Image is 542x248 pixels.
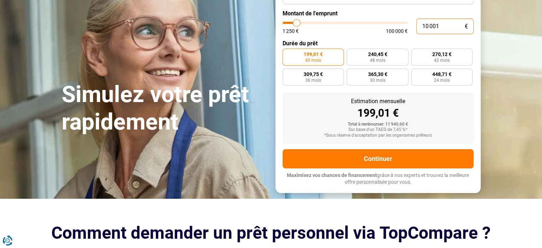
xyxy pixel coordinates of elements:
span: 365,30 € [368,72,387,77]
span: Maximisez vos chances de financement [287,172,377,178]
span: 24 mois [434,78,450,82]
span: 448,71 € [432,72,451,77]
span: 42 mois [434,58,450,62]
label: Montant de l'emprunt [283,10,474,17]
span: 36 mois [305,78,321,82]
div: *Sous réserve d'acceptation par les organismes prêteurs [288,133,468,138]
label: Durée du prêt [283,40,474,47]
p: grâce à nos experts et trouvez la meilleure offre personnalisée pour vous. [283,172,474,186]
span: 199,01 € [304,52,323,57]
h2: Comment demander un prêt personnel via TopCompare ? [40,223,502,243]
span: 240,45 € [368,52,387,57]
button: Continuer [283,149,474,168]
div: Total à rembourser: 11 940,60 € [288,122,468,127]
div: 199,01 € [288,108,468,118]
span: 48 mois [370,58,385,62]
span: 270,12 € [432,52,451,57]
span: 30 mois [370,78,385,82]
span: 100 000 € [386,29,408,34]
span: 309,75 € [304,72,323,77]
div: Estimation mensuelle [288,98,468,104]
span: € [465,24,468,30]
span: 60 mois [305,58,321,62]
div: Sur base d'un TAEG de 7,45 %* [288,127,468,132]
h1: Simulez votre prêt rapidement [62,81,267,136]
span: 1 250 € [283,29,299,34]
